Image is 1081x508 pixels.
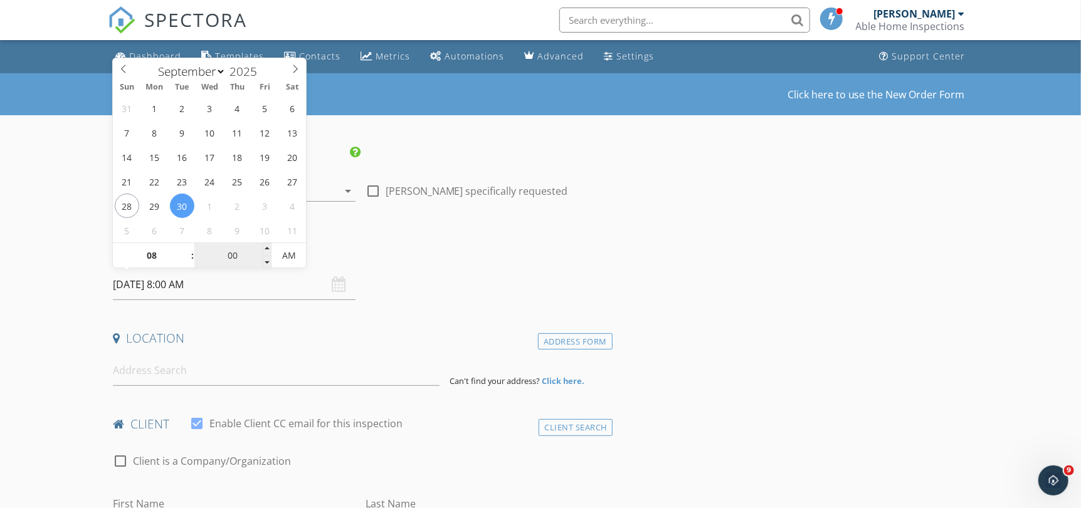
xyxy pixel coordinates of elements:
[108,6,135,34] img: The Best Home Inspection Software - Spectora
[113,330,608,346] h4: Location
[115,96,139,120] span: August 31, 2025
[537,50,584,62] div: Advanced
[892,50,966,62] div: Support Center
[542,375,584,386] strong: Click here.
[280,120,305,145] span: September 13, 2025
[110,45,186,68] a: Dashboard
[198,194,222,218] span: October 1, 2025
[115,218,139,242] span: October 5, 2025
[425,45,509,68] a: Automations (Basic)
[599,45,659,68] a: Settings
[196,83,223,91] span: Wed
[223,83,251,91] span: Thu
[376,50,410,62] div: Metrics
[113,416,608,432] h4: client
[278,83,306,91] span: Sat
[225,120,250,145] span: September 11, 2025
[198,120,222,145] span: September 10, 2025
[142,145,167,169] span: September 15, 2025
[280,96,305,120] span: September 6, 2025
[539,419,613,436] div: Client Search
[280,218,305,242] span: October 11, 2025
[113,355,439,386] input: Address Search
[198,96,222,120] span: September 3, 2025
[253,218,277,242] span: October 10, 2025
[225,169,250,194] span: September 25, 2025
[170,218,194,242] span: October 7, 2025
[113,83,140,91] span: Sun
[280,194,305,218] span: October 4, 2025
[280,169,305,194] span: September 27, 2025
[225,96,250,120] span: September 4, 2025
[280,145,305,169] span: September 20, 2025
[115,120,139,145] span: September 7, 2025
[198,169,222,194] span: September 24, 2025
[856,20,965,33] div: Able Home Inspections
[874,8,956,20] div: [PERSON_NAME]
[253,96,277,120] span: September 5, 2025
[198,145,222,169] span: September 17, 2025
[788,90,965,100] a: Click here to use the New Order Form
[226,63,267,80] input: Year
[170,194,194,218] span: September 30, 2025
[225,145,250,169] span: September 18, 2025
[133,455,291,467] label: Client is a Company/Organization
[251,83,278,91] span: Fri
[1064,465,1074,475] span: 9
[170,120,194,145] span: September 9, 2025
[616,50,654,62] div: Settings
[253,145,277,169] span: September 19, 2025
[142,96,167,120] span: September 1, 2025
[142,169,167,194] span: September 22, 2025
[299,50,340,62] div: Contacts
[115,169,139,194] span: September 21, 2025
[191,243,194,268] span: :
[225,194,250,218] span: October 2, 2025
[386,185,568,197] label: [PERSON_NAME] specifically requested
[875,45,971,68] a: Support Center
[129,50,181,62] div: Dashboard
[142,218,167,242] span: October 6, 2025
[209,417,403,430] label: Enable Client CC email for this inspection
[519,45,589,68] a: Advanced
[140,83,168,91] span: Mon
[168,83,196,91] span: Tue
[450,375,540,386] span: Can't find your address?
[215,50,264,62] div: Templates
[170,145,194,169] span: September 16, 2025
[108,17,247,43] a: SPECTORA
[142,194,167,218] span: September 29, 2025
[253,120,277,145] span: September 12, 2025
[356,45,415,68] a: Metrics
[144,6,247,33] span: SPECTORA
[115,145,139,169] span: September 14, 2025
[445,50,504,62] div: Automations
[279,45,345,68] a: Contacts
[253,194,277,218] span: October 3, 2025
[170,96,194,120] span: September 2, 2025
[559,8,810,33] input: Search everything...
[1038,465,1068,495] iframe: Intercom live chat
[198,218,222,242] span: October 8, 2025
[113,244,608,261] h4: Date/Time
[115,194,139,218] span: September 28, 2025
[272,243,306,268] span: Click to toggle
[142,120,167,145] span: September 8, 2025
[225,218,250,242] span: October 9, 2025
[538,333,613,350] div: Address Form
[170,169,194,194] span: September 23, 2025
[113,269,355,300] input: Select date
[340,184,356,199] i: arrow_drop_down
[253,169,277,194] span: September 26, 2025
[196,45,269,68] a: Templates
